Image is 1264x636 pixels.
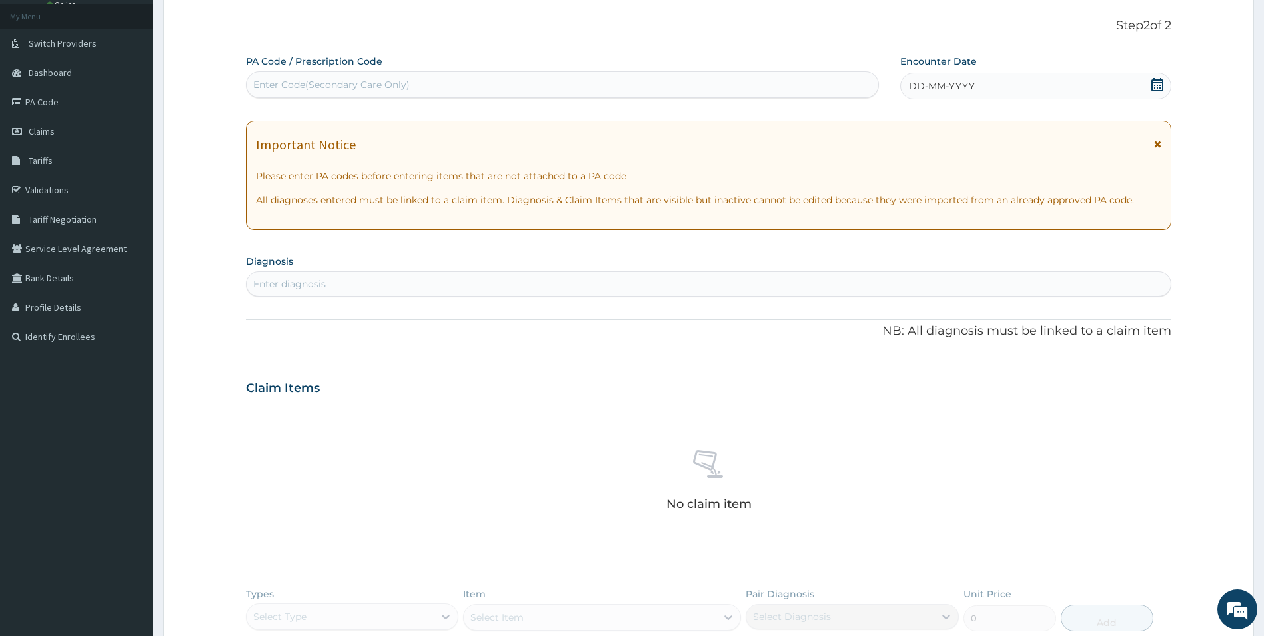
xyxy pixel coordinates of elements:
h1: Important Notice [256,137,356,152]
span: DD-MM-YYYY [909,79,975,93]
span: Switch Providers [29,37,97,49]
span: Tariff Negotiation [29,213,97,225]
label: Encounter Date [900,55,977,68]
div: Minimize live chat window [219,7,251,39]
div: Chat with us now [69,75,224,92]
div: Enter diagnosis [253,277,326,291]
span: Tariffs [29,155,53,167]
p: Please enter PA codes before entering items that are not attached to a PA code [256,169,1162,183]
h3: Claim Items [246,381,320,396]
p: NB: All diagnosis must be linked to a claim item [246,323,1172,340]
p: No claim item [666,497,752,511]
img: d_794563401_company_1708531726252_794563401 [25,67,54,100]
span: We're online! [77,168,184,303]
label: PA Code / Prescription Code [246,55,382,68]
div: Enter Code(Secondary Care Only) [253,78,410,91]
p: Step 2 of 2 [246,19,1172,33]
textarea: Type your message and hit 'Enter' [7,364,254,411]
p: All diagnoses entered must be linked to a claim item. Diagnosis & Claim Items that are visible bu... [256,193,1162,207]
label: Diagnosis [246,255,293,268]
span: Claims [29,125,55,137]
span: Dashboard [29,67,72,79]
